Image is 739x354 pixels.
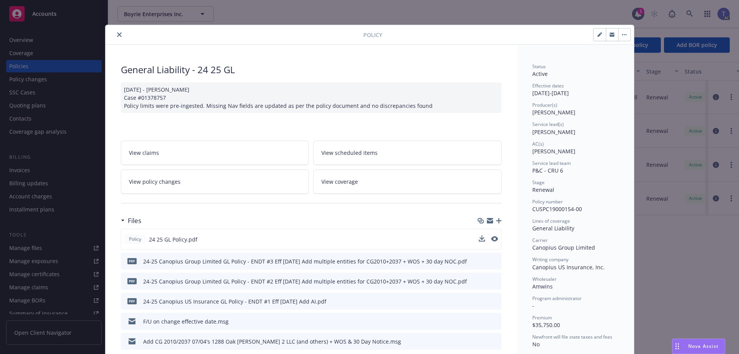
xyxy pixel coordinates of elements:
span: Policy [363,31,382,39]
div: [DATE] - [DATE] [532,82,619,97]
span: CUSPC19000154-00 [532,205,582,213]
span: Canopius US Insurance, Inc. [532,263,605,271]
span: [PERSON_NAME] [532,109,575,116]
div: Drag to move [672,339,682,354]
div: [DATE] - [PERSON_NAME] Case #01378757 Policy limits were pre-ingested. Missing Nav fields are upd... [121,82,502,113]
span: Service lead(s) [532,121,564,128]
span: Amwins [532,283,553,290]
span: AC(s) [532,141,544,147]
button: preview file [492,337,498,346]
span: Carrier [532,237,548,243]
span: Nova Assist [688,343,719,349]
button: preview file [492,317,498,325]
button: download file [479,235,485,243]
span: Stage [532,179,545,186]
a: View claims [121,141,309,165]
button: download file [479,317,485,325]
button: download file [479,257,485,265]
span: Canopius Group Limited [532,244,595,251]
span: pdf [127,258,137,264]
span: Lines of coverage [532,218,570,224]
span: Newfront will file state taxes and fees [532,334,612,340]
span: General Liability [532,225,574,232]
div: F/U on change effective date.msg [143,317,229,325]
span: P&C - CRU 6 [532,167,563,174]
span: [PERSON_NAME] [532,128,575,136]
span: View claims [129,149,159,157]
span: View coverage [321,178,358,186]
span: $35,750.00 [532,321,560,329]
div: 24-25 Canopius Group Limited GL Policy - ENDT #3 Eff [DATE] Add multiple entities for CG2010+2037... [143,257,467,265]
button: Nova Assist [672,339,725,354]
span: Status [532,63,546,70]
a: View scheduled items [313,141,502,165]
button: download file [479,235,485,242]
span: Premium [532,314,552,321]
a: View coverage [313,169,502,194]
button: preview file [491,235,498,243]
span: View scheduled items [321,149,378,157]
span: - [532,302,534,309]
span: 24 25 GL Policy.pdf [149,235,197,243]
button: download file [479,337,485,346]
span: pdf [127,298,137,304]
span: No [532,341,540,348]
span: Policy number [532,198,563,205]
div: Files [121,216,141,226]
h3: Files [128,216,141,226]
div: 24-25 Canopius US Insurance GL Policy - ENDT #1 Eff [DATE] Add AI.pdf [143,297,326,305]
span: Active [532,70,548,77]
span: Renewal [532,186,554,193]
button: preview file [492,277,498,285]
span: pdf [127,278,137,284]
span: View policy changes [129,178,181,186]
button: download file [479,297,485,305]
span: Program administrator [532,295,582,302]
span: Effective dates [532,82,564,89]
span: Service lead team [532,160,571,166]
button: preview file [491,236,498,242]
a: View policy changes [121,169,309,194]
span: Producer(s) [532,102,557,108]
button: preview file [492,297,498,305]
div: General Liability - 24 25 GL [121,63,502,76]
button: download file [479,277,485,285]
button: preview file [492,257,498,265]
div: 24-25 Canopius Group Limited GL Policy - ENDT #2 Eff [DATE] Add multiple entities for CG2010+2037... [143,277,467,285]
span: [PERSON_NAME] [532,148,575,155]
span: Writing company [532,256,568,263]
span: Policy [127,236,143,243]
span: Wholesaler [532,276,557,282]
button: close [115,30,124,39]
div: Add CG 2010/2037 07/04's 1288 Oak [PERSON_NAME] 2 LLC (and others) + WOS & 30 Day Notice.msg [143,337,401,346]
